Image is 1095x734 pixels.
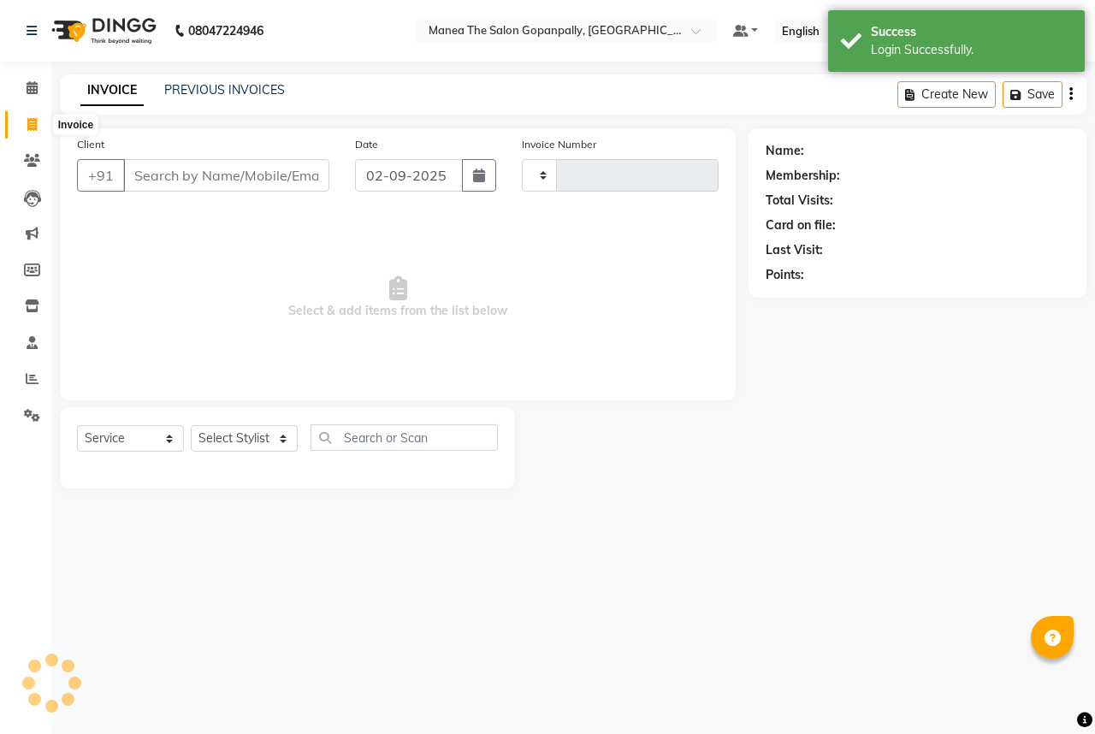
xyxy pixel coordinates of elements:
label: Invoice Number [522,137,596,152]
a: PREVIOUS INVOICES [164,82,285,98]
div: Last Visit: [766,241,823,259]
button: Save [1003,81,1062,108]
b: 08047224946 [188,7,263,55]
div: Membership: [766,167,840,185]
div: Name: [766,142,804,160]
input: Search or Scan [311,424,498,451]
label: Date [355,137,378,152]
div: Login Successfully. [871,41,1072,59]
button: Create New [897,81,996,108]
label: Client [77,137,104,152]
div: Invoice [54,115,98,135]
div: Success [871,23,1072,41]
div: Points: [766,266,804,284]
div: Total Visits: [766,192,833,210]
span: Select & add items from the list below [77,212,719,383]
input: Search by Name/Mobile/Email/Code [123,159,329,192]
button: +91 [77,159,125,192]
img: logo [44,7,161,55]
div: Card on file: [766,216,836,234]
a: INVOICE [80,75,144,106]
